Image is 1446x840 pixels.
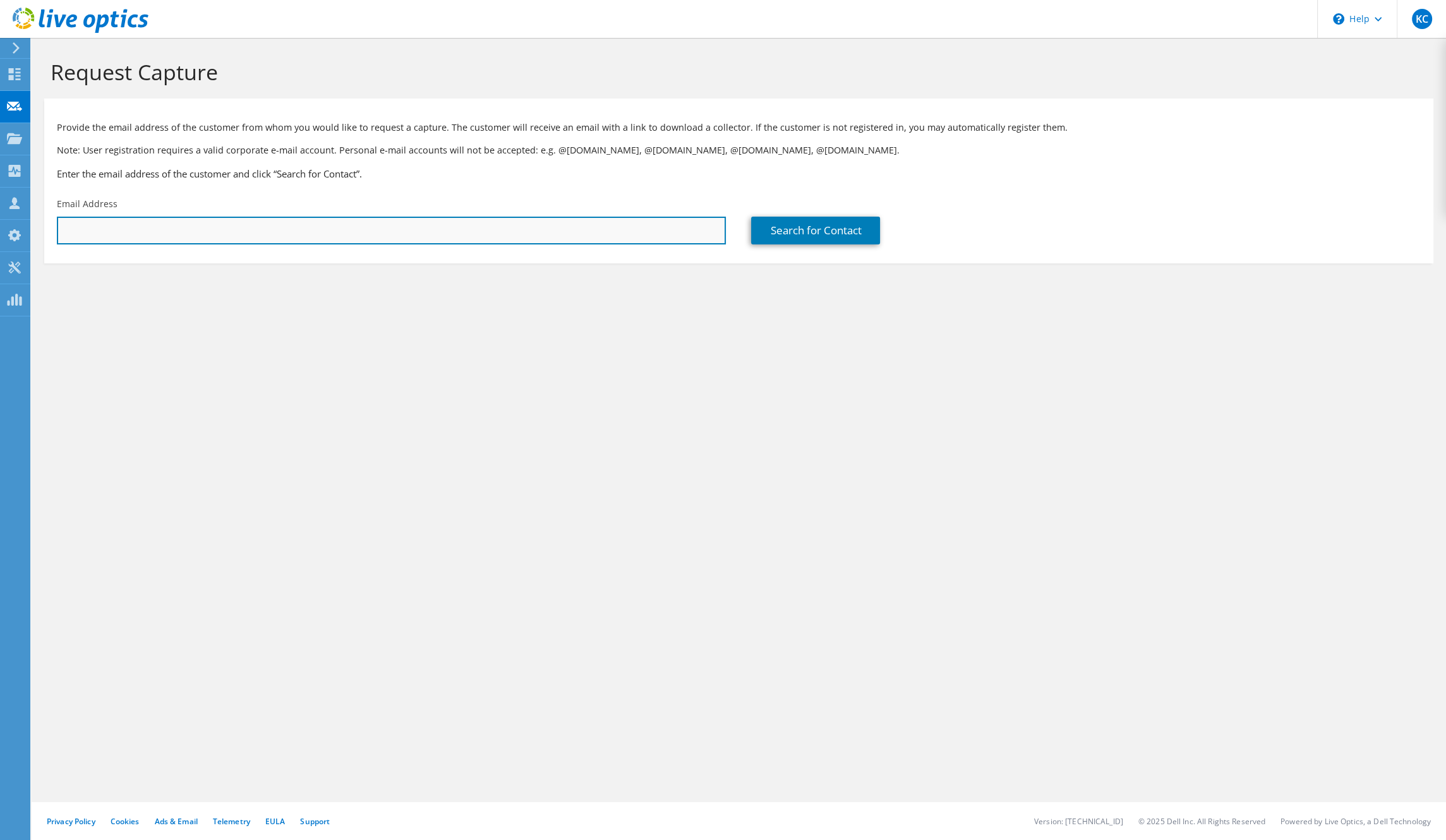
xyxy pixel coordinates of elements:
[1333,13,1344,25] svg: \n
[1034,816,1123,827] li: Version: [TECHNICAL_ID]
[57,121,1421,135] p: Provide the email address of the customer from whom you would like to request a capture. The cust...
[155,816,198,827] a: Ads & Email
[213,816,250,827] a: Telemetry
[57,198,117,210] label: Email Address
[47,816,95,827] a: Privacy Policy
[300,816,330,827] a: Support
[1412,9,1432,29] span: KC
[57,143,1421,157] p: Note: User registration requires a valid corporate e-mail account. Personal e-mail accounts will ...
[265,816,285,827] a: EULA
[1138,816,1265,827] li: © 2025 Dell Inc. All Rights Reserved
[111,816,140,827] a: Cookies
[1280,816,1431,827] li: Powered by Live Optics, a Dell Technology
[751,217,880,244] a: Search for Contact
[51,59,1421,85] h1: Request Capture
[57,167,1421,181] h3: Enter the email address of the customer and click “Search for Contact”.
